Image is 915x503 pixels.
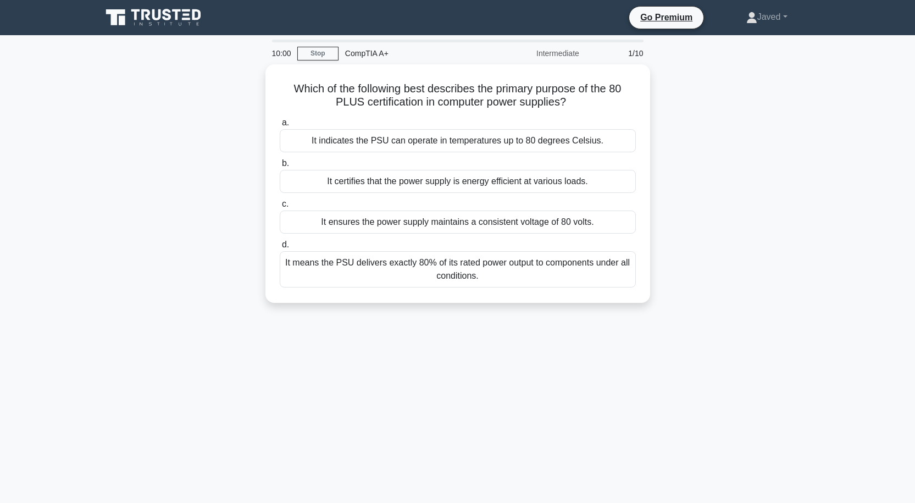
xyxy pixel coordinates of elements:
[282,199,289,208] span: c.
[490,42,586,64] div: Intermediate
[282,240,289,249] span: d.
[586,42,650,64] div: 1/10
[280,170,636,193] div: It certifies that the power supply is energy efficient at various loads.
[282,118,289,127] span: a.
[279,82,637,109] h5: Which of the following best describes the primary purpose of the 80 PLUS certification in compute...
[265,42,297,64] div: 10:00
[720,6,814,28] a: Javed
[339,42,490,64] div: CompTIA A+
[280,129,636,152] div: It indicates the PSU can operate in temperatures up to 80 degrees Celsius.
[280,211,636,234] div: It ensures the power supply maintains a consistent voltage of 80 volts.
[634,10,699,24] a: Go Premium
[280,251,636,288] div: It means the PSU delivers exactly 80% of its rated power output to components under all conditions.
[297,47,339,60] a: Stop
[282,158,289,168] span: b.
